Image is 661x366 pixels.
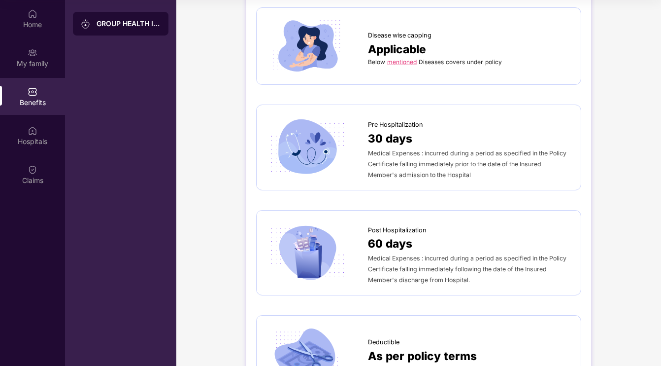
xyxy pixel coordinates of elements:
span: 60 days [368,235,412,253]
span: 30 days [368,130,412,147]
span: policy [485,58,502,66]
img: svg+xml;base64,PHN2ZyBpZD0iQmVuZWZpdHMiIHhtbG5zPSJodHRwOi8vd3d3LnczLm9yZy8yMDAwL3N2ZyIgd2lkdGg9Ij... [28,87,37,97]
img: svg+xml;base64,PHN2ZyBpZD0iSG9zcGl0YWxzIiB4bWxucz0iaHR0cDovL3d3dy53My5vcmcvMjAwMC9zdmciIHdpZHRoPS... [28,126,37,136]
img: svg+xml;base64,PHN2ZyB3aWR0aD0iMjAiIGhlaWdodD0iMjAiIHZpZXdCb3g9IjAgMCAyMCAyMCIgZmlsbD0ibm9uZSIgeG... [28,48,37,58]
img: svg+xml;base64,PHN2ZyB3aWR0aD0iMjAiIGhlaWdodD0iMjAiIHZpZXdCb3g9IjAgMCAyMCAyMCIgZmlsbD0ibm9uZSIgeG... [81,19,91,29]
span: Diseases [419,58,444,66]
span: Deductible [368,337,399,347]
div: GROUP HEALTH INSURANCE [97,19,161,29]
span: Below [368,58,385,66]
span: Disease wise capping [368,31,431,40]
img: svg+xml;base64,PHN2ZyBpZD0iSG9tZSIgeG1sbnM9Imh0dHA6Ly93d3cudzMub3JnLzIwMDAvc3ZnIiB3aWR0aD0iMjAiIG... [28,9,37,19]
span: under [467,58,483,66]
span: covers [446,58,465,66]
span: Pre Hospitalization [368,120,423,130]
span: As per policy terms [368,347,477,365]
span: Applicable [368,40,426,58]
a: mentioned [387,58,417,66]
span: Medical Expenses : incurred during a period as specified in the Policy Certificate falling immedi... [368,149,566,179]
span: Medical Expenses : incurred during a period as specified in the Policy Certificate falling immedi... [368,255,566,284]
span: Post Hospitalization [368,225,427,235]
img: icon [266,18,348,74]
img: icon [266,224,348,281]
img: svg+xml;base64,PHN2ZyBpZD0iQ2xhaW0iIHhtbG5zPSJodHRwOi8vd3d3LnczLm9yZy8yMDAwL3N2ZyIgd2lkdGg9IjIwIi... [28,165,37,175]
img: icon [266,119,348,176]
